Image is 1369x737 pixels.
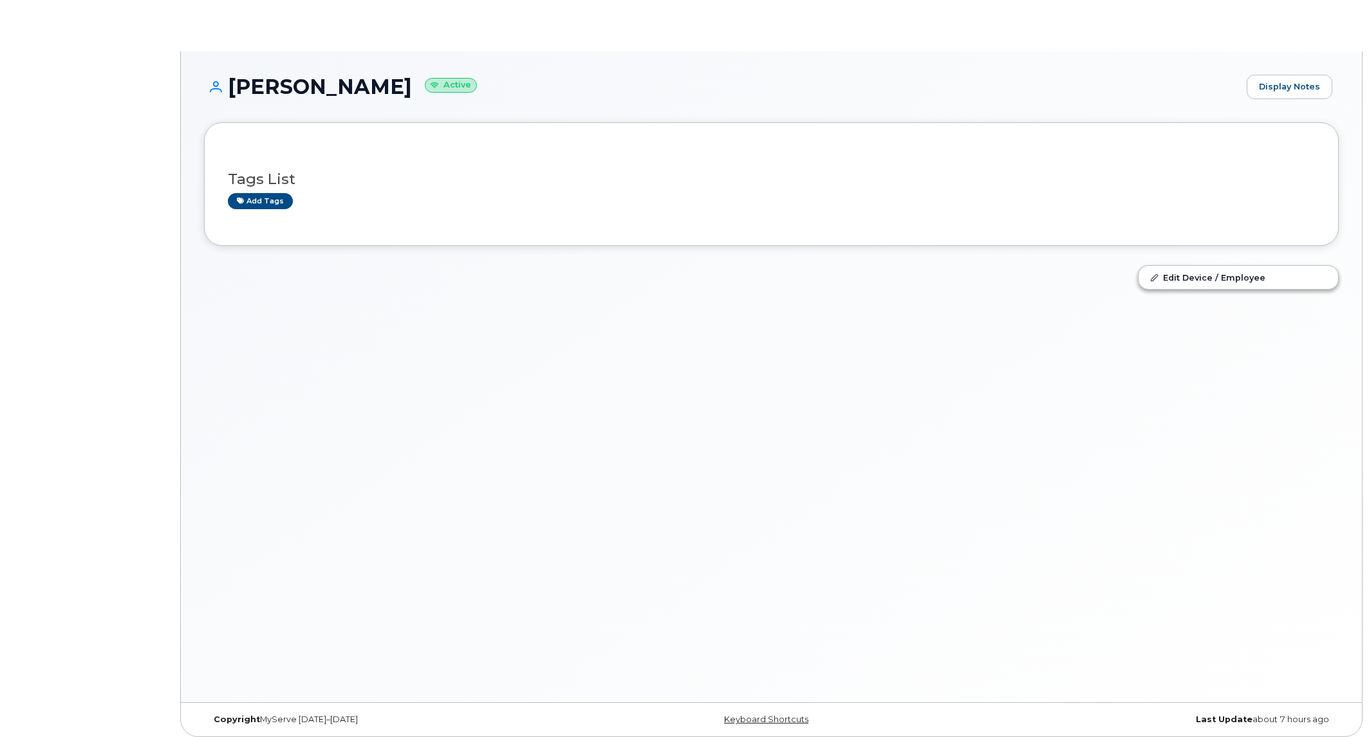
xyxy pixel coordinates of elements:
[425,78,477,93] small: Active
[214,714,260,724] strong: Copyright
[228,171,1315,187] h3: Tags List
[724,714,808,724] a: Keyboard Shortcuts
[228,193,293,209] a: Add tags
[1196,714,1253,724] strong: Last Update
[204,75,1240,98] h1: [PERSON_NAME]
[960,714,1339,725] div: about 7 hours ago
[1139,266,1338,289] a: Edit Device / Employee
[1247,75,1332,99] a: Display Notes
[204,714,582,725] div: MyServe [DATE]–[DATE]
